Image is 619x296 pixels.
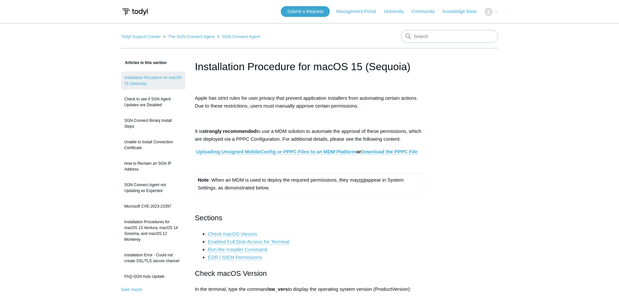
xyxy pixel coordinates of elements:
a: SGN Connect Agent not Updating as Expected [121,179,185,197]
input: Search [401,30,498,43]
span: Articles in this section [121,60,167,65]
a: Microsoft CVE-2023-23397 [121,200,185,212]
a: Installation Procedure for macOS 15 (Sequoia) [121,71,185,90]
a: Management Portal [336,8,382,15]
a: Todyl Support Center [121,34,161,39]
a: Knowledge Base [443,8,483,15]
a: See more [121,287,142,292]
li: The SGN Connect Agent [162,34,216,39]
a: University [384,8,410,15]
h2: Check macOS Version [195,268,424,279]
a: Unable to Install Connection Certificate [121,136,185,154]
a: Run the Installer Command [208,247,267,252]
a: Installation Error - Could not create SSL/TLS secure channel [121,249,185,267]
strong: Note [198,177,209,183]
h2: Sections [195,212,424,224]
img: Todyl Support Center Help Center home page [121,6,149,18]
strong: sw_vers [268,286,288,292]
p: Apple has strict rules for user privacy that prevent application installers from automating certa... [195,94,424,110]
td: : When an MDM is used to deploy the required permissions, they may appear in System Settings, as ... [195,174,424,195]
p: In the terminal, type the command to display the operating system version (ProductVersion): [195,285,424,293]
li: SGN Connect Agent [216,34,260,39]
a: Uploading Unsigned MobileConfig or PPPC Files to an MDM Platform [196,149,356,155]
a: SGN Connect Agent [222,34,260,39]
a: How to Reclaim an SGN IP Address [121,157,185,175]
a: FAQ-SGN Auto Update [121,270,185,283]
a: Installation Procedures for macOS 13 Ventura, macOS 14 Sonoma, and macOS 12 Monterey [121,216,185,246]
strong: or [196,149,418,155]
a: Enabled Full Disk Access for Terminal [208,239,290,245]
a: Check macOS Version [208,231,257,237]
strong: strongly recommended [202,128,256,134]
span: not [359,177,366,183]
a: EDR / SIEM Permissions [208,254,262,260]
a: Submit a Request [281,6,330,17]
h1: Installation Procedure for macOS 15 (Sequoia) [195,59,424,74]
a: Download the PPPC File [361,149,417,155]
a: SGN Connect Binary Install Steps [121,114,185,133]
li: Todyl Support Center [121,34,162,39]
a: The SGN Connect Agent [168,34,214,39]
p: It is to use a MDM solution to automate the approval of these permissions, which are deployed via... [195,127,424,143]
a: Community [412,8,441,15]
a: Check to see if SGN Agent Updates are Disabled [121,93,185,111]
